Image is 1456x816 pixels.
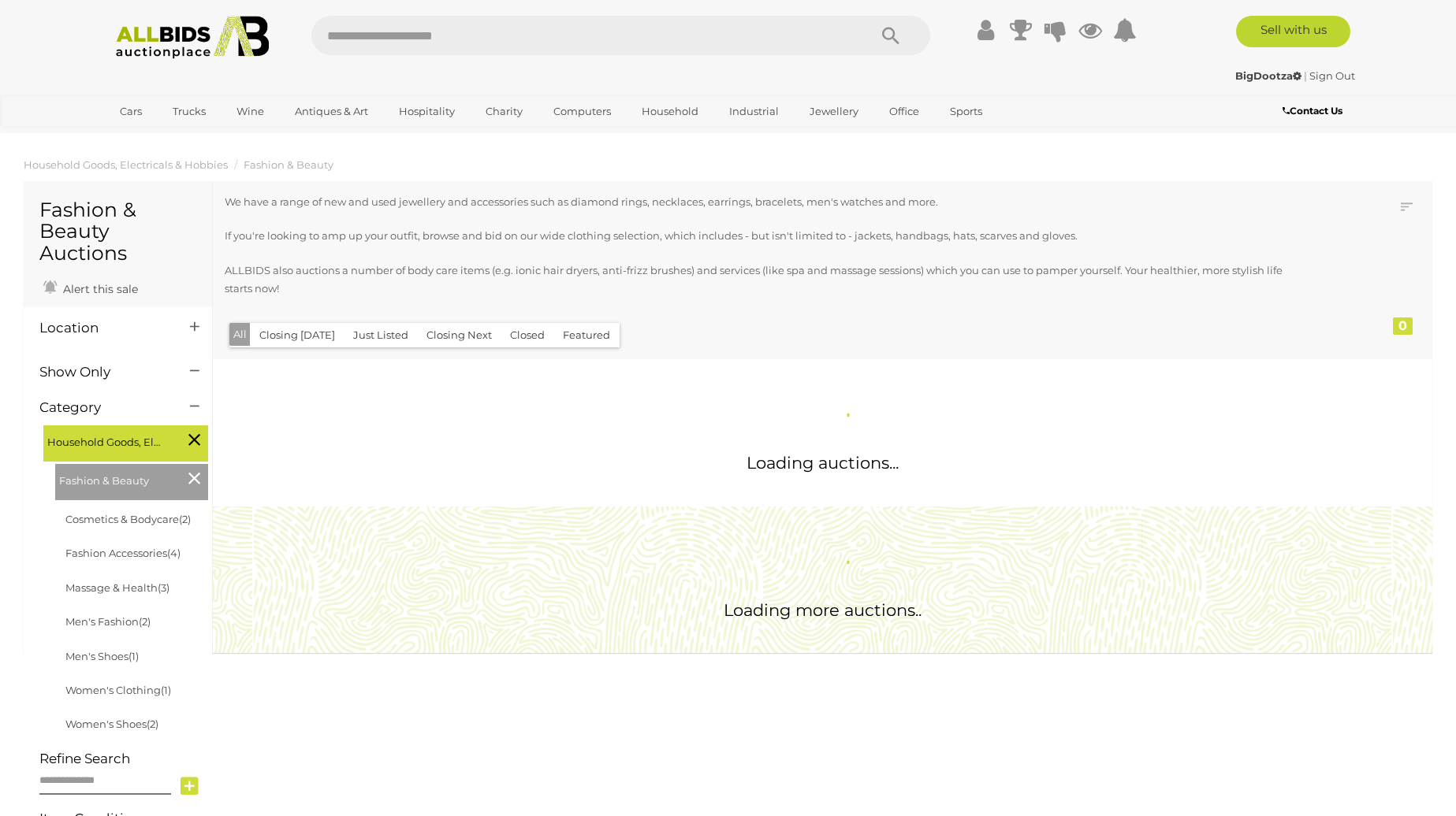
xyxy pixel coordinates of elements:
a: Massage & Health(3) [65,581,169,594]
a: Household [631,98,709,124]
a: Contact Us [1283,102,1346,120]
a: Jewellery [799,98,869,124]
button: Closed [501,323,554,347]
p: If you're looking to amp up your outfit, browse and bid on our wide clothing selection, which inc... [225,227,1309,245]
p: ALLBIDS also auctions a number of body care items (e.g. ionic hair dryers, anti-frizz brushes) an... [225,261,1309,299]
h4: Refine Search [39,751,208,766]
a: Antiques & Art [285,98,378,124]
h4: Show Only [39,365,166,380]
a: Cars [110,98,152,124]
h4: Location [39,321,166,336]
span: (2) [179,513,191,525]
a: [GEOGRAPHIC_DATA] [110,124,242,150]
span: Loading more auctions.. [724,600,922,620]
a: Industrial [719,98,789,124]
span: (2) [147,718,158,730]
strong: BigDootza [1235,69,1301,82]
a: Trucks [162,98,216,124]
a: Cosmetics & Bodycare(2) [65,513,191,525]
a: Men's Fashion(2) [65,615,151,628]
a: Fashion & Beauty [244,158,333,171]
span: Fashion & Beauty [59,468,177,490]
p: We have a range of new and used jewellery and accessories such as diamond rings, necklaces, earri... [225,193,1309,211]
a: Sign Out [1309,69,1355,82]
a: Household Goods, Electricals & Hobbies [24,158,228,171]
button: All [229,323,251,346]
span: Loading auctions... [747,453,899,473]
span: (1) [128,650,139,662]
a: Wine [226,98,274,124]
h4: Category [39,400,166,415]
a: Women's Shoes(2) [65,718,158,730]
b: Contact Us [1283,105,1342,117]
a: Alert this sale [39,276,142,299]
button: Search [851,16,930,55]
a: Women's Clothing(1) [65,684,171,696]
button: Closing [DATE] [250,323,344,347]
a: Hospitality [389,98,465,124]
span: (2) [139,615,151,628]
a: Men's Shoes(1) [65,650,139,662]
span: Household Goods, Electricals & Hobbies [47,429,166,451]
button: Featured [553,323,620,347]
span: (4) [167,547,181,559]
span: | [1304,69,1307,82]
span: Alert this sale [59,282,138,296]
span: (3) [158,581,169,594]
a: Office [879,98,929,124]
button: Closing Next [417,323,501,347]
div: 0 [1393,317,1413,335]
a: Sell with us [1236,16,1350,47]
a: Fashion Accessories(4) [65,547,181,559]
img: Allbids.com.au [107,16,278,59]
button: Just Listed [344,323,418,347]
h1: Fashion & Beauty Auctions [39,199,196,265]
span: (1) [161,684,171,696]
a: Computers [543,98,621,124]
a: Charity [475,98,533,124]
a: BigDootza [1235,69,1304,82]
a: Sports [940,98,992,124]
